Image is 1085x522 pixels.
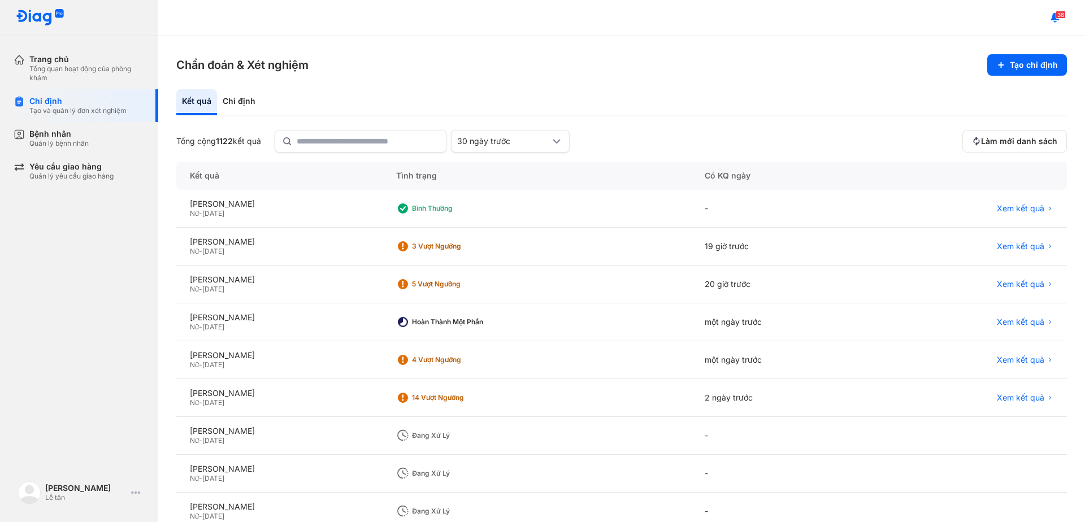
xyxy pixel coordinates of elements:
[691,190,880,228] div: -
[412,355,502,364] div: 4 Vượt ngưỡng
[691,303,880,341] div: một ngày trước
[691,417,880,455] div: -
[691,379,880,417] div: 2 ngày trước
[45,483,127,493] div: [PERSON_NAME]
[190,312,369,323] div: [PERSON_NAME]
[202,209,224,217] span: [DATE]
[190,199,369,209] div: [PERSON_NAME]
[412,280,502,289] div: 5 Vượt ngưỡng
[412,393,502,402] div: 14 Vượt ngưỡng
[18,481,41,504] img: logo
[190,247,199,255] span: Nữ
[29,64,145,82] div: Tổng quan hoạt động của phòng khám
[216,136,233,146] span: 1122
[1056,11,1066,19] span: 36
[383,162,691,190] div: Tình trạng
[190,474,199,482] span: Nữ
[199,436,202,445] span: -
[190,350,369,360] div: [PERSON_NAME]
[29,106,127,115] div: Tạo và quản lý đơn xét nghiệm
[176,162,383,190] div: Kết quả
[29,172,114,181] div: Quản lý yêu cầu giao hàng
[199,285,202,293] span: -
[190,209,199,217] span: Nữ
[190,360,199,369] span: Nữ
[981,136,1057,146] span: Làm mới danh sách
[199,360,202,369] span: -
[691,341,880,379] div: một ngày trước
[457,136,550,146] div: 30 ngày trước
[199,247,202,255] span: -
[202,474,224,482] span: [DATE]
[190,464,369,474] div: [PERSON_NAME]
[691,228,880,266] div: 19 giờ trước
[202,285,224,293] span: [DATE]
[691,162,880,190] div: Có KQ ngày
[190,323,199,331] span: Nữ
[190,436,199,445] span: Nữ
[29,139,89,148] div: Quản lý bệnh nhân
[691,455,880,493] div: -
[997,279,1044,289] span: Xem kết quả
[997,393,1044,403] span: Xem kết quả
[190,512,199,520] span: Nữ
[199,398,202,407] span: -
[412,431,502,440] div: Đang xử lý
[412,204,502,213] div: Bình thường
[190,388,369,398] div: [PERSON_NAME]
[190,237,369,247] div: [PERSON_NAME]
[202,247,224,255] span: [DATE]
[962,130,1067,153] button: Làm mới danh sách
[217,89,261,115] div: Chỉ định
[176,89,217,115] div: Kết quả
[199,323,202,331] span: -
[45,493,127,502] div: Lễ tân
[190,502,369,512] div: [PERSON_NAME]
[190,275,369,285] div: [PERSON_NAME]
[202,512,224,520] span: [DATE]
[29,162,114,172] div: Yêu cầu giao hàng
[202,436,224,445] span: [DATE]
[190,426,369,436] div: [PERSON_NAME]
[199,474,202,482] span: -
[176,57,309,73] h3: Chẩn đoán & Xét nghiệm
[16,9,64,27] img: logo
[176,136,261,146] div: Tổng cộng kết quả
[997,203,1044,214] span: Xem kết quả
[412,242,502,251] div: 3 Vượt ngưỡng
[190,285,199,293] span: Nữ
[412,317,502,327] div: Hoàn thành một phần
[997,355,1044,365] span: Xem kết quả
[412,469,502,478] div: Đang xử lý
[199,209,202,217] span: -
[199,512,202,520] span: -
[412,507,502,516] div: Đang xử lý
[29,129,89,139] div: Bệnh nhân
[202,323,224,331] span: [DATE]
[691,266,880,303] div: 20 giờ trước
[29,96,127,106] div: Chỉ định
[997,317,1044,327] span: Xem kết quả
[29,54,145,64] div: Trang chủ
[190,398,199,407] span: Nữ
[987,54,1067,76] button: Tạo chỉ định
[202,398,224,407] span: [DATE]
[997,241,1044,251] span: Xem kết quả
[202,360,224,369] span: [DATE]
